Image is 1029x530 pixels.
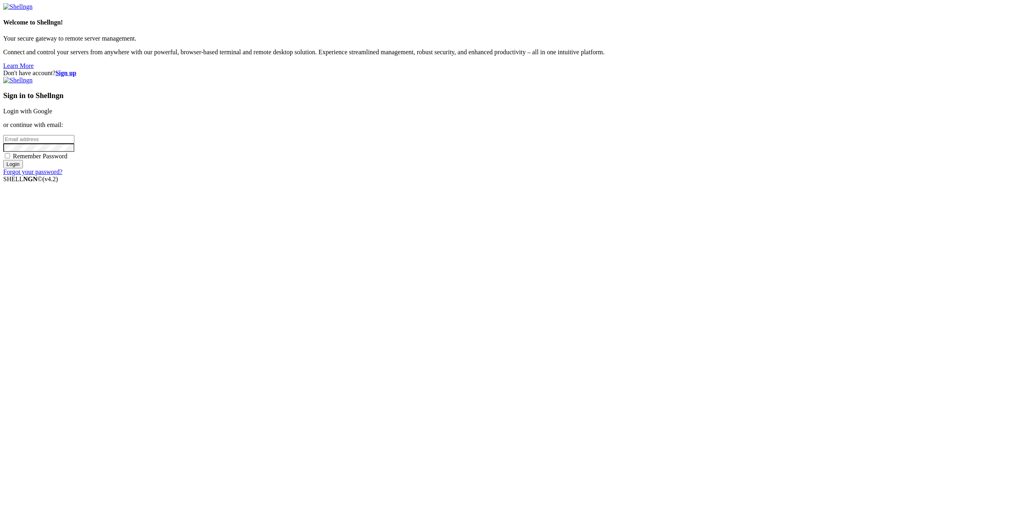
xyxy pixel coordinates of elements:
[23,176,38,182] b: NGN
[13,153,68,160] span: Remember Password
[5,153,10,158] input: Remember Password
[3,3,33,10] img: Shellngn
[3,19,1026,26] h4: Welcome to Shellngn!
[3,108,52,115] a: Login with Google
[3,168,62,175] a: Forgot your password?
[3,91,1026,100] h3: Sign in to Shellngn
[3,49,1026,56] p: Connect and control your servers from anywhere with our powerful, browser-based terminal and remo...
[3,35,1026,42] p: Your secure gateway to remote server management.
[3,121,1026,129] p: or continue with email:
[3,62,34,69] a: Learn More
[3,176,58,182] span: SHELL ©
[43,176,58,182] span: 4.2.0
[55,70,76,76] a: Sign up
[3,70,1026,77] div: Don't have account?
[3,135,74,143] input: Email address
[3,77,33,84] img: Shellngn
[3,160,23,168] input: Login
